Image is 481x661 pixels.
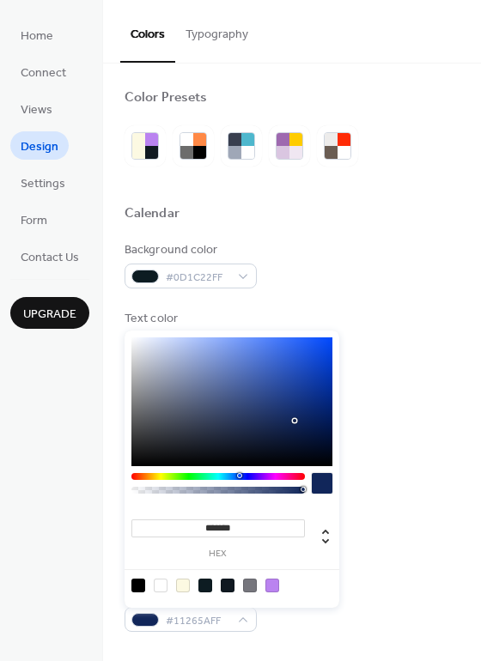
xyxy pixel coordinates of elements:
div: rgb(118, 118, 125) [243,579,257,592]
a: Settings [10,168,76,197]
div: Color Presets [125,89,207,107]
span: Connect [21,64,66,82]
div: rgb(255, 255, 255) [154,579,167,592]
a: Home [10,21,64,49]
div: rgb(252, 249, 226) [176,579,190,592]
span: #0D1C22FF [166,269,229,287]
label: hex [131,549,305,559]
div: rgb(186, 131, 240) [265,579,279,592]
span: Settings [21,175,65,193]
span: #11265AFF [166,612,229,630]
div: Calendar [125,205,180,223]
div: Text color [125,310,253,328]
div: rgb(0, 0, 0) [131,579,145,592]
div: rgb(16, 25, 33) [221,579,234,592]
span: Upgrade [23,306,76,324]
button: Upgrade [10,297,89,329]
a: Connect [10,58,76,86]
span: Design [21,138,58,156]
div: rgb(13, 28, 34) [198,579,212,592]
a: Contact Us [10,242,89,270]
a: Form [10,205,58,233]
span: Views [21,101,52,119]
span: Home [21,27,53,45]
div: Background color [125,241,253,259]
a: Views [10,94,63,123]
span: Contact Us [21,249,79,267]
a: Design [10,131,69,160]
span: Form [21,212,47,230]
